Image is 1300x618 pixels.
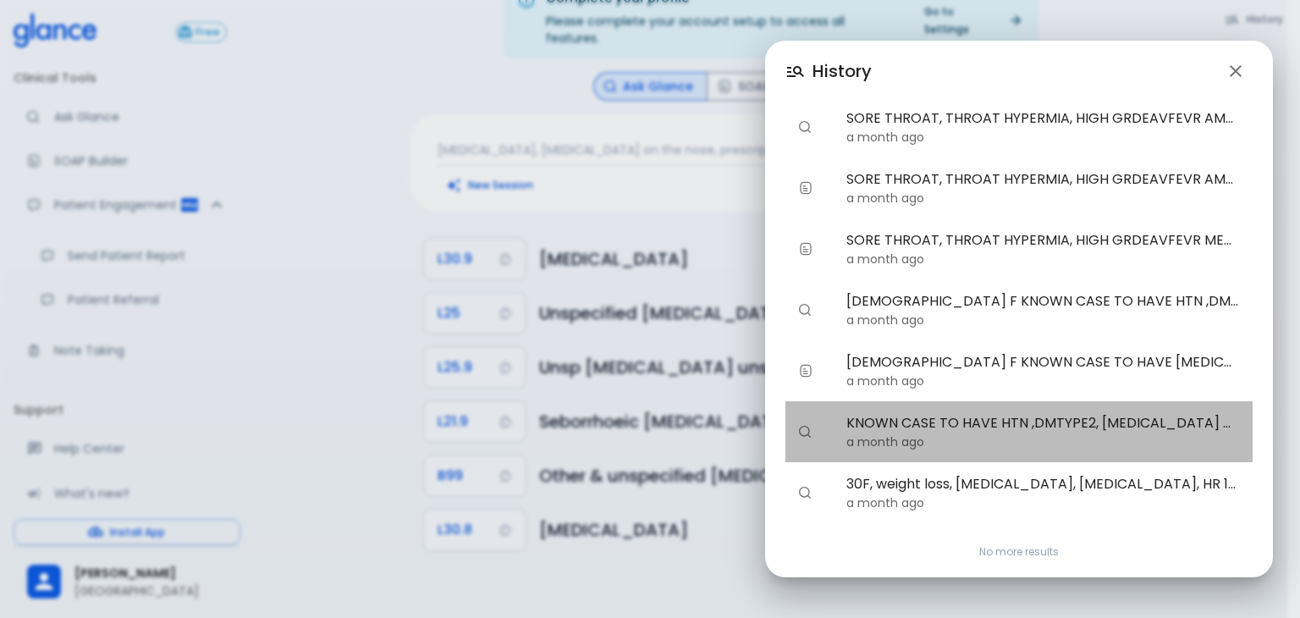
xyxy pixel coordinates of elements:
h6: History [812,58,872,85]
div: SORE THROAT, THROAT HYPERMIA, HIGH GRDEAVFEVR MEDICATIONa month ago [785,218,1253,279]
span: [DEMOGRAPHIC_DATA] F KNOWN CASE TO HAVE [MEDICAL_DATA], DMTYPE2, [MEDICAL_DATA] ON MEDICATION, PR... [846,352,1239,372]
span: KNOWN CASE TO HAVE HTN ,DMTYPE2, [MEDICAL_DATA] ON MEDICATIO [846,413,1239,433]
time: a month ago [846,312,924,328]
span: [DEMOGRAPHIC_DATA] F KNOWN CASE TO HAVE HTN ,DMTYPE2, [MEDICAL_DATA] ON MEDICATION, PRESENT WITH ... [846,291,1239,312]
time: a month ago [846,129,924,146]
span: No more results [979,544,1059,560]
div: [DEMOGRAPHIC_DATA] F KNOWN CASE TO HAVE [MEDICAL_DATA], DMTYPE2, [MEDICAL_DATA] ON MEDICATION, PR... [785,340,1253,401]
span: 30F, weight loss, [MEDICAL_DATA], [MEDICAL_DATA], HR 121, [MEDICAL_DATA], TSH undetectably low, T... [846,474,1239,494]
div: KNOWN CASE TO HAVE HTN ,DMTYPE2, [MEDICAL_DATA] ON MEDICATIOa month ago [785,401,1253,462]
span: SORE THROAT, THROAT HYPERMIA, HIGH GRDEAVFEVR MEDICATION [846,230,1239,251]
div: 30F, weight loss, [MEDICAL_DATA], [MEDICAL_DATA], HR 121, [MEDICAL_DATA], TSH undetectably low, T... [785,462,1253,523]
time: a month ago [846,433,924,450]
span: SORE THROAT, THROAT HYPERMIA, HIGH GRDEAVFEVR AMOXILLIN, PARASETAMOLE [846,108,1239,129]
div: [DEMOGRAPHIC_DATA] F KNOWN CASE TO HAVE HTN ,DMTYPE2, [MEDICAL_DATA] ON MEDICATION, PRESENT WITH ... [785,279,1253,340]
time: a month ago [846,190,924,207]
time: a month ago [846,494,924,511]
time: a month ago [846,251,924,268]
div: SORE THROAT, THROAT HYPERMIA, HIGH GRDEAVFEVR AMOXILLIN, PARASETAMOLEa month ago [785,157,1253,218]
time: a month ago [846,372,924,389]
span: SORE THROAT, THROAT HYPERMIA, HIGH GRDEAVFEVR AMOXILLIN, PARASETAMOLE [846,169,1239,190]
div: SORE THROAT, THROAT HYPERMIA, HIGH GRDEAVFEVR AMOXILLIN, PARASETAMOLEa month ago [785,97,1253,157]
